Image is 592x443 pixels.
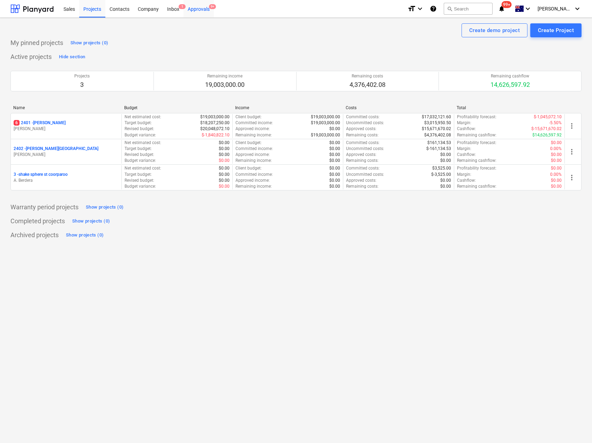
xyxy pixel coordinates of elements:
[550,146,562,152] p: 0.00%
[219,140,230,146] p: $0.00
[346,178,376,183] p: Approved costs :
[538,26,574,35] div: Create Project
[457,172,471,178] p: Margin :
[549,120,562,126] p: -5.50%
[538,6,572,12] span: [PERSON_NAME]
[219,165,230,171] p: $0.00
[457,183,496,189] p: Remaining cashflow :
[432,165,451,171] p: $3,525.00
[462,23,527,37] button: Create demo project
[235,158,272,164] p: Remaining income :
[10,39,63,47] p: My pinned projects
[329,140,340,146] p: $0.00
[346,140,380,146] p: Committed costs :
[125,140,161,146] p: Net estimated cost :
[14,152,119,158] p: [PERSON_NAME]
[424,120,451,126] p: $3,015,950.50
[329,152,340,158] p: $0.00
[14,120,20,126] span: 6
[551,152,562,158] p: $0.00
[568,122,576,130] span: more_vert
[57,51,87,62] button: Hide section
[440,183,451,189] p: $0.00
[329,165,340,171] p: $0.00
[86,203,123,211] div: Show projects (0)
[125,183,156,189] p: Budget variance :
[235,172,273,178] p: Committed income :
[329,178,340,183] p: $0.00
[219,172,230,178] p: $0.00
[440,158,451,164] p: $0.00
[490,73,530,79] p: Remaining cashflow
[200,114,230,120] p: $19,003,000.00
[346,132,379,138] p: Remaining costs :
[346,172,384,178] p: Uncommitted costs :
[202,132,230,138] p: $-1,840,822.10
[329,126,340,132] p: $0.00
[551,183,562,189] p: $0.00
[346,183,379,189] p: Remaining costs :
[550,172,562,178] p: 0.00%
[74,73,90,79] p: Projects
[457,146,471,152] p: Margin :
[457,140,496,146] p: Profitability forecast :
[427,140,451,146] p: $161,134.53
[70,216,112,227] button: Show projects (0)
[457,105,562,110] div: Total
[69,37,110,48] button: Show projects (0)
[557,410,592,443] iframe: Chat Widget
[457,152,476,158] p: Cashflow :
[447,6,452,12] span: search
[551,165,562,171] p: $0.00
[346,165,380,171] p: Committed costs :
[457,126,476,132] p: Cashflow :
[235,140,262,146] p: Client budget :
[235,146,273,152] p: Committed income :
[14,146,119,158] div: 2402 -[PERSON_NAME][GEOGRAPHIC_DATA][PERSON_NAME]
[350,81,385,89] p: 4,376,402.08
[329,158,340,164] p: $0.00
[531,126,562,132] p: $-15,671,670.02
[457,158,496,164] p: Remaining cashflow :
[72,217,110,225] div: Show projects (0)
[125,172,152,178] p: Target budget :
[125,132,156,138] p: Budget variance :
[84,202,125,213] button: Show projects (0)
[125,146,152,152] p: Target budget :
[311,114,340,120] p: $19,003,000.00
[209,4,216,9] span: 9+
[346,114,380,120] p: Committed costs :
[64,230,105,241] button: Show projects (0)
[440,152,451,158] p: $0.00
[530,23,582,37] button: Create Project
[14,172,119,183] div: 3 -shake sphere st coorparooA. Berdera
[205,81,245,89] p: 19,003,000.00
[498,5,505,13] i: notifications
[346,158,379,164] p: Remaining costs :
[235,126,270,132] p: Approved income :
[10,231,59,239] p: Archived projects
[457,120,471,126] p: Margin :
[311,120,340,126] p: $19,003,000.00
[14,126,119,132] p: [PERSON_NAME]
[125,126,154,132] p: Revised budget :
[10,203,78,211] p: Warranty period projects
[568,148,576,156] span: more_vert
[311,132,340,138] p: $19,003,000.00
[14,178,119,183] p: A. Berdera
[551,140,562,146] p: $0.00
[235,152,270,158] p: Approved income :
[66,231,104,239] div: Show projects (0)
[59,53,85,61] div: Hide section
[329,183,340,189] p: $0.00
[422,126,451,132] p: $15,671,670.02
[346,105,451,110] div: Costs
[407,5,416,13] i: format_size
[329,172,340,178] p: $0.00
[346,120,384,126] p: Uncommitted costs :
[205,73,245,79] p: Remaining income
[235,178,270,183] p: Approved income :
[14,172,68,178] p: 3 - shake sphere st coorparoo
[235,183,272,189] p: Remaining income :
[125,114,161,120] p: Net estimated cost :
